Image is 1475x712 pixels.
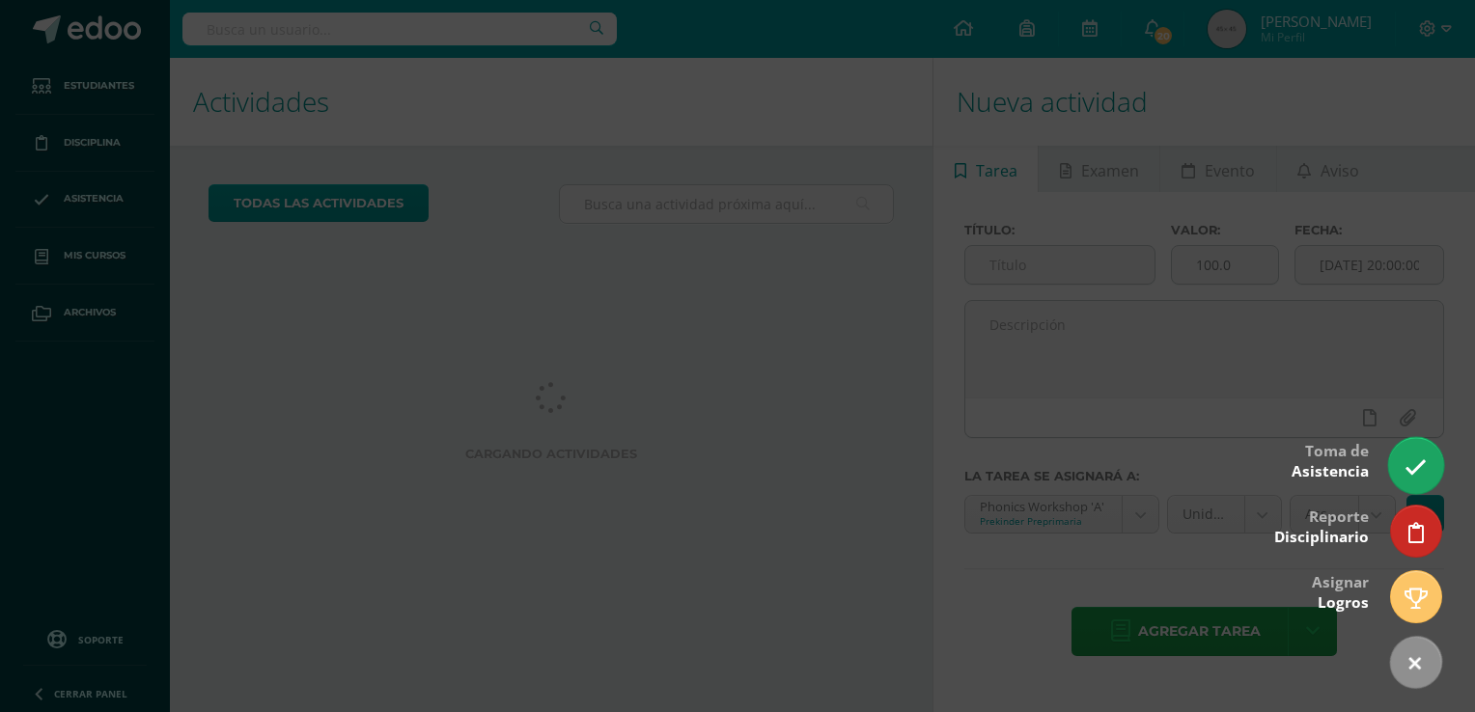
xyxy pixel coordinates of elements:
div: Toma de [1292,428,1369,491]
div: Reporte [1274,494,1369,557]
span: Disciplinario [1274,527,1369,547]
span: Logros [1318,592,1369,613]
span: Asistencia [1292,461,1369,481]
div: Asignar [1312,560,1369,622]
